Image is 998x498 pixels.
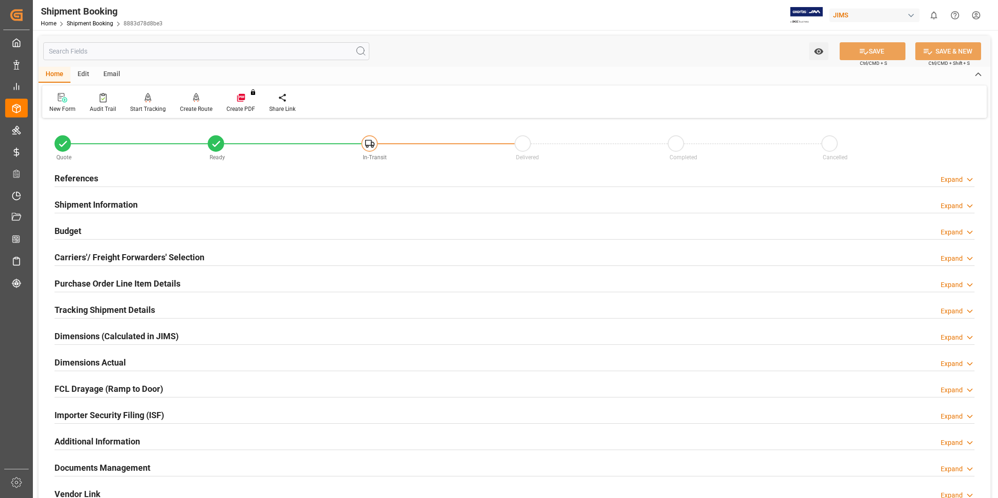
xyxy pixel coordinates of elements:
[941,201,963,211] div: Expand
[39,67,70,83] div: Home
[941,227,963,237] div: Expand
[55,382,163,395] h2: FCL Drayage (Ramp to Door)
[55,225,81,237] h2: Budget
[55,435,140,448] h2: Additional Information
[941,280,963,290] div: Expand
[55,251,204,264] h2: Carriers'/ Freight Forwarders' Selection
[944,5,966,26] button: Help Center
[41,20,56,27] a: Home
[67,20,113,27] a: Shipment Booking
[49,105,76,113] div: New Form
[70,67,96,83] div: Edit
[941,464,963,474] div: Expand
[55,461,150,474] h2: Documents Management
[55,330,179,342] h2: Dimensions (Calculated in JIMS)
[941,175,963,185] div: Expand
[790,7,823,23] img: Exertis%20JAM%20-%20Email%20Logo.jpg_1722504956.jpg
[43,42,369,60] input: Search Fields
[941,333,963,342] div: Expand
[670,154,697,161] span: Completed
[55,172,98,185] h2: References
[269,105,296,113] div: Share Link
[55,356,126,369] h2: Dimensions Actual
[55,303,155,316] h2: Tracking Shipment Details
[923,5,944,26] button: show 0 new notifications
[210,154,225,161] span: Ready
[928,60,970,67] span: Ctrl/CMD + Shift + S
[516,154,539,161] span: Delivered
[823,154,848,161] span: Cancelled
[55,277,180,290] h2: Purchase Order Line Item Details
[363,154,387,161] span: In-Transit
[90,105,116,113] div: Audit Trail
[941,306,963,316] div: Expand
[840,42,905,60] button: SAVE
[941,438,963,448] div: Expand
[96,67,127,83] div: Email
[56,154,71,161] span: Quote
[55,198,138,211] h2: Shipment Information
[41,4,163,18] div: Shipment Booking
[941,385,963,395] div: Expand
[180,105,212,113] div: Create Route
[860,60,887,67] span: Ctrl/CMD + S
[829,8,920,22] div: JIMS
[941,359,963,369] div: Expand
[829,6,923,24] button: JIMS
[915,42,981,60] button: SAVE & NEW
[941,412,963,421] div: Expand
[55,409,164,421] h2: Importer Security Filing (ISF)
[809,42,828,60] button: open menu
[130,105,166,113] div: Start Tracking
[941,254,963,264] div: Expand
